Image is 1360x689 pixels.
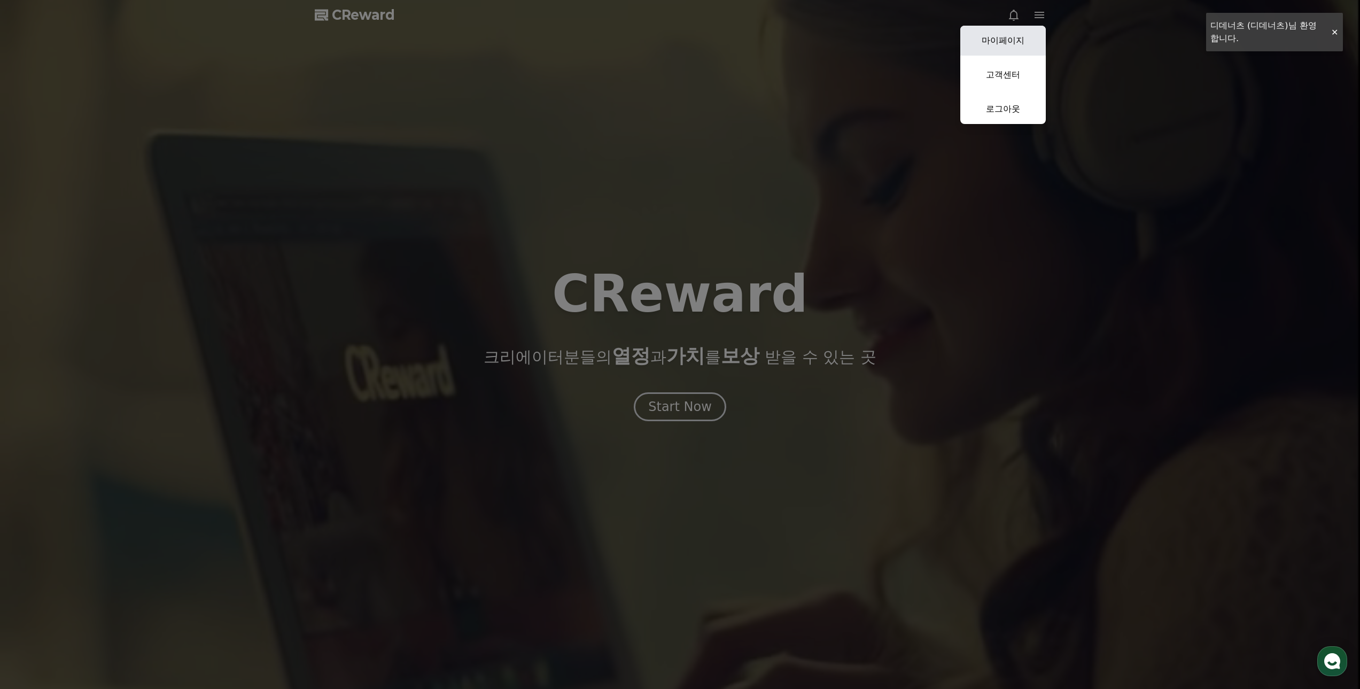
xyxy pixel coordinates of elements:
span: 설정 [165,355,178,363]
span: 홈 [34,355,40,363]
a: 대화 [71,339,138,366]
a: 설정 [138,339,205,366]
a: 고객센터 [960,60,1046,90]
button: 마이페이지 고객센터 로그아웃 [960,26,1046,124]
a: 마이페이지 [960,26,1046,56]
a: 로그아웃 [960,94,1046,124]
a: 홈 [3,339,71,366]
span: 대화 [98,355,111,364]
